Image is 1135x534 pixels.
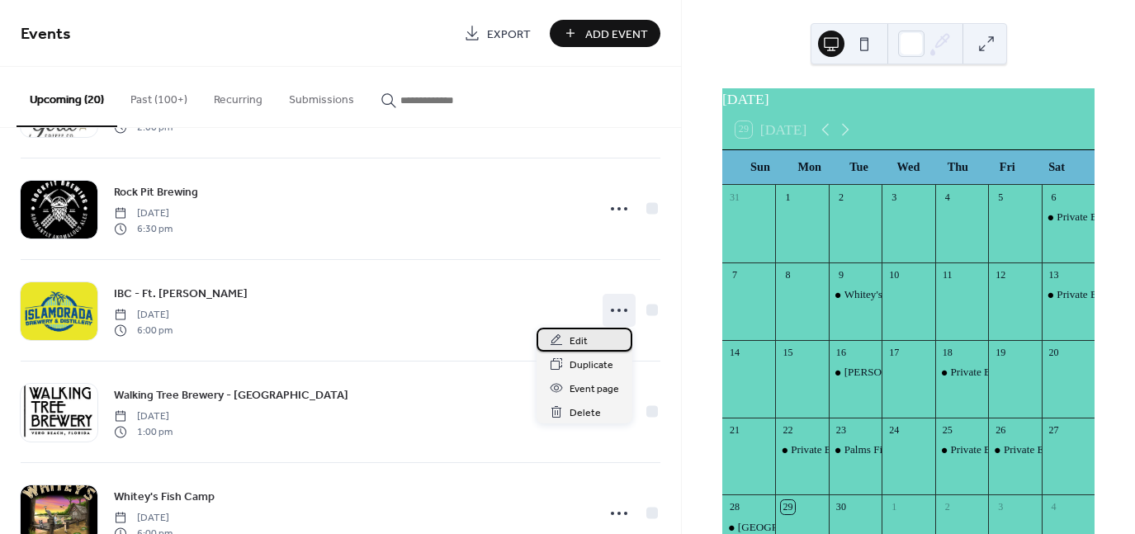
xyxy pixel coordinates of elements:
div: 23 [834,423,848,437]
div: 22 [781,423,795,437]
a: Whitey's Fish Camp [114,487,215,506]
div: Private Event [1057,210,1115,224]
div: 21 [728,423,742,437]
button: Recurring [201,67,276,125]
div: 17 [887,345,901,359]
div: Whitey's Fish Camp [829,287,882,302]
div: Sat [1032,150,1081,184]
div: 16 [834,345,848,359]
div: Private Event [791,442,849,457]
div: 6 [1047,190,1061,204]
div: Private Event [950,365,1009,380]
div: Sun [735,150,785,184]
div: Palms Fish Camp 6 pm [844,442,946,457]
button: Past (100+) [117,67,201,125]
a: Walking Tree Brewery - [GEOGRAPHIC_DATA] [114,385,348,404]
div: Donovan's [829,365,882,380]
span: Walking Tree Brewery - [GEOGRAPHIC_DATA] [114,387,348,404]
button: Upcoming (20) [17,67,117,127]
span: Whitey's Fish Camp [114,489,215,506]
div: 10 [887,267,901,281]
div: 7 [728,267,742,281]
span: 6:30 pm [114,221,173,236]
div: 24 [887,423,901,437]
div: 27 [1047,423,1061,437]
span: Edit [570,333,588,350]
div: Private Event [775,442,828,457]
a: Export [452,20,543,47]
span: 6:00 pm [114,323,173,338]
span: Event page [570,380,619,398]
div: 25 [940,423,954,437]
span: 1:00 pm [114,424,173,439]
div: 12 [994,267,1008,281]
div: Private Event [988,442,1041,457]
div: Fri [982,150,1032,184]
div: 1 [781,190,795,204]
div: 15 [781,345,795,359]
div: 2 [940,500,954,514]
div: 31 [728,190,742,204]
div: Wed [884,150,934,184]
a: IBC - Ft. [PERSON_NAME] [114,284,248,303]
div: Tue [835,150,884,184]
span: IBC - Ft. [PERSON_NAME] [114,286,248,303]
span: Duplicate [570,357,613,374]
div: Private Event [935,365,988,380]
div: Private Event [950,442,1009,457]
span: Export [487,26,531,43]
span: 2:00 pm [114,120,173,135]
div: 18 [940,345,954,359]
span: Add Event [585,26,648,43]
div: Private Event [1057,287,1115,302]
div: 19 [994,345,1008,359]
div: 8 [781,267,795,281]
button: Add Event [550,20,660,47]
div: [PERSON_NAME] [844,365,931,380]
div: Thu [933,150,982,184]
div: Palms Fish Camp 6 pm [829,442,882,457]
span: [DATE] [114,206,173,221]
div: 29 [781,500,795,514]
div: 3 [887,190,901,204]
div: Whitey's Fish Camp [844,287,933,302]
div: 30 [834,500,848,514]
div: 26 [994,423,1008,437]
div: Mon [785,150,835,184]
span: Delete [570,404,601,422]
div: 9 [834,267,848,281]
div: Private Event [1004,442,1062,457]
span: Events [21,18,71,50]
span: [DATE] [114,409,173,424]
div: 4 [1047,500,1061,514]
div: 1 [887,500,901,514]
div: 5 [994,190,1008,204]
div: 13 [1047,267,1061,281]
div: 11 [940,267,954,281]
a: Rock Pit Brewing [114,182,198,201]
div: 4 [940,190,954,204]
div: 20 [1047,345,1061,359]
div: 2 [834,190,848,204]
span: [DATE] [114,308,173,323]
div: 28 [728,500,742,514]
button: Submissions [276,67,367,125]
div: Private Event [935,442,988,457]
div: Private Event [1042,210,1095,224]
span: [DATE] [114,511,173,526]
div: [DATE] [722,88,1095,110]
div: Private Event [1042,287,1095,302]
div: 3 [994,500,1008,514]
div: 14 [728,345,742,359]
span: Rock Pit Brewing [114,184,198,201]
